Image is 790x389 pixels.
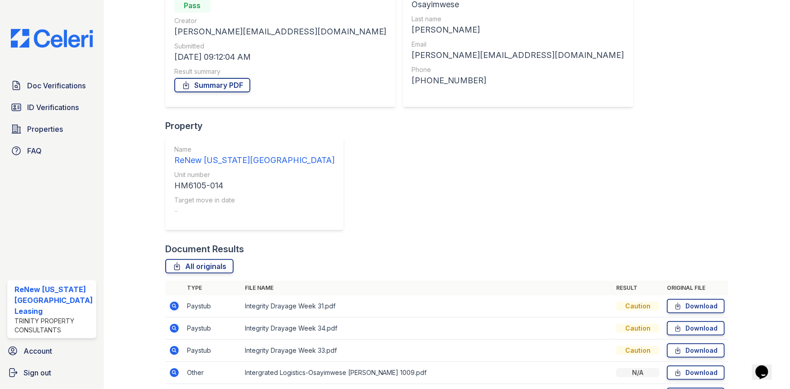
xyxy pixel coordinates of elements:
iframe: chat widget [752,353,781,380]
div: ReNew [US_STATE][GEOGRAPHIC_DATA] [174,154,335,167]
div: [DATE] 09:12:04 AM [174,51,387,63]
td: Paystub [183,295,241,317]
div: Trinity Property Consultants [14,317,93,335]
div: Last name [412,14,624,24]
span: Account [24,346,52,356]
a: Name ReNew [US_STATE][GEOGRAPHIC_DATA] [174,145,335,167]
div: [PERSON_NAME] [412,24,624,36]
th: Type [183,281,241,295]
a: Properties [7,120,96,138]
th: File name [241,281,613,295]
img: CE_Logo_Blue-a8612792a0a2168367f1c8372b55b34899dd931a85d93a1a3d3e32e68fde9ad4.png [4,29,100,48]
a: Download [667,321,725,336]
div: N/A [616,368,660,377]
a: Account [4,342,100,360]
span: Doc Verifications [27,80,86,91]
td: Other [183,362,241,384]
a: Download [667,343,725,358]
div: [PERSON_NAME][EMAIL_ADDRESS][DOMAIN_NAME] [412,49,624,62]
div: Submitted [174,42,387,51]
div: Document Results [165,243,244,255]
a: Doc Verifications [7,77,96,95]
div: Property [165,120,351,132]
span: Properties [27,124,63,134]
div: Creator [174,16,387,25]
div: Phone [412,65,624,74]
span: Sign out [24,367,51,378]
div: Email [412,40,624,49]
a: Download [667,365,725,380]
div: Target move in date [174,196,335,205]
th: Result [613,281,663,295]
a: Sign out [4,364,100,382]
div: Caution [616,346,660,355]
div: Result summary [174,67,387,76]
a: Summary PDF [174,78,250,92]
a: All originals [165,259,234,274]
div: HM6105-014 [174,179,335,192]
span: FAQ [27,145,42,156]
td: Paystub [183,317,241,340]
div: [PERSON_NAME][EMAIL_ADDRESS][DOMAIN_NAME] [174,25,387,38]
div: Caution [616,302,660,311]
div: ReNew [US_STATE][GEOGRAPHIC_DATA] Leasing [14,284,93,317]
div: - [174,205,335,217]
td: Integrity Drayage Week 34.pdf [241,317,613,340]
td: Intergrated Logistics-Osayimwese [PERSON_NAME] 1009.pdf [241,362,613,384]
span: ID Verifications [27,102,79,113]
td: Integrity Drayage Week 33.pdf [241,340,613,362]
div: Caution [616,324,660,333]
a: Download [667,299,725,313]
th: Original file [663,281,728,295]
a: FAQ [7,142,96,160]
a: ID Verifications [7,98,96,116]
div: Unit number [174,170,335,179]
div: [PHONE_NUMBER] [412,74,624,87]
td: Integrity Drayage Week 31.pdf [241,295,613,317]
div: Name [174,145,335,154]
td: Paystub [183,340,241,362]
